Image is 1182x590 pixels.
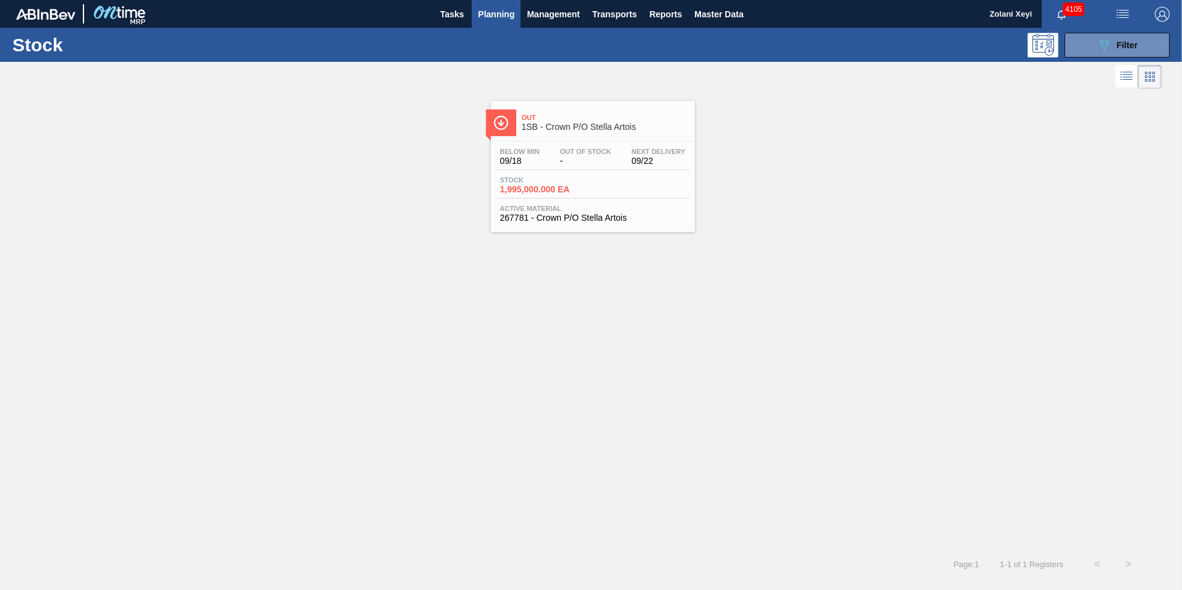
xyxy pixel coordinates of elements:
button: Notifications [1042,6,1081,23]
span: Page : 1 [953,560,979,569]
button: < [1082,549,1113,579]
span: Planning [478,7,514,22]
span: Reports [649,7,682,22]
div: List Vision [1115,65,1138,88]
span: Management [527,7,580,22]
img: TNhmsLtSVTkK8tSr43FrP2fwEKptu5GPRR3wAAAABJRU5ErkJggg== [16,9,75,20]
span: Stock [500,176,587,184]
span: 4105 [1063,2,1084,16]
span: Tasks [438,7,466,22]
span: Next Delivery [632,148,686,155]
span: 1SB - Crown P/O Stella Artois [522,122,689,132]
img: Ícone [493,115,509,130]
span: Out [522,114,689,121]
span: 09/18 [500,156,540,166]
span: Out Of Stock [560,148,611,155]
span: Below Min [500,148,540,155]
span: 1 - 1 of 1 Registers [998,560,1063,569]
span: Active Material [500,205,686,212]
h1: Stock [12,38,197,52]
div: Card Vision [1138,65,1162,88]
button: > [1113,549,1144,579]
span: 267781 - Crown P/O Stella Artois [500,213,686,223]
img: Logout [1155,7,1170,22]
span: - [560,156,611,166]
span: Master Data [694,7,743,22]
img: userActions [1115,7,1130,22]
span: Filter [1116,40,1137,50]
div: Programming: no user selected [1027,33,1058,58]
button: Filter [1065,33,1170,58]
span: 09/22 [632,156,686,166]
span: 1,995,000.000 EA [500,185,587,194]
a: ÍconeOut1SB - Crown P/O Stella ArtoisBelow Min09/18Out Of Stock-Next Delivery09/22Stock1,995,000.... [482,92,701,232]
span: Transports [592,7,637,22]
